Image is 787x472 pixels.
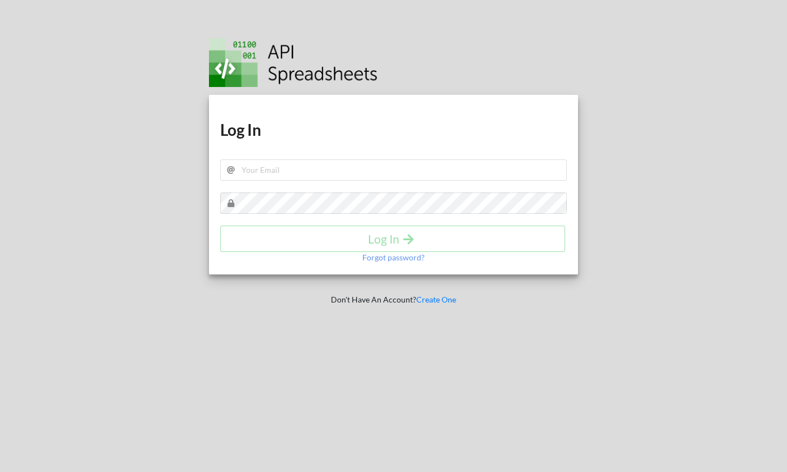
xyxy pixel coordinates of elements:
[220,120,567,140] h1: Log In
[201,294,586,305] p: Don't Have An Account?
[362,252,425,263] p: Forgot password?
[220,159,567,181] input: Your Email
[209,38,377,87] img: Logo.png
[416,295,456,304] a: Create One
